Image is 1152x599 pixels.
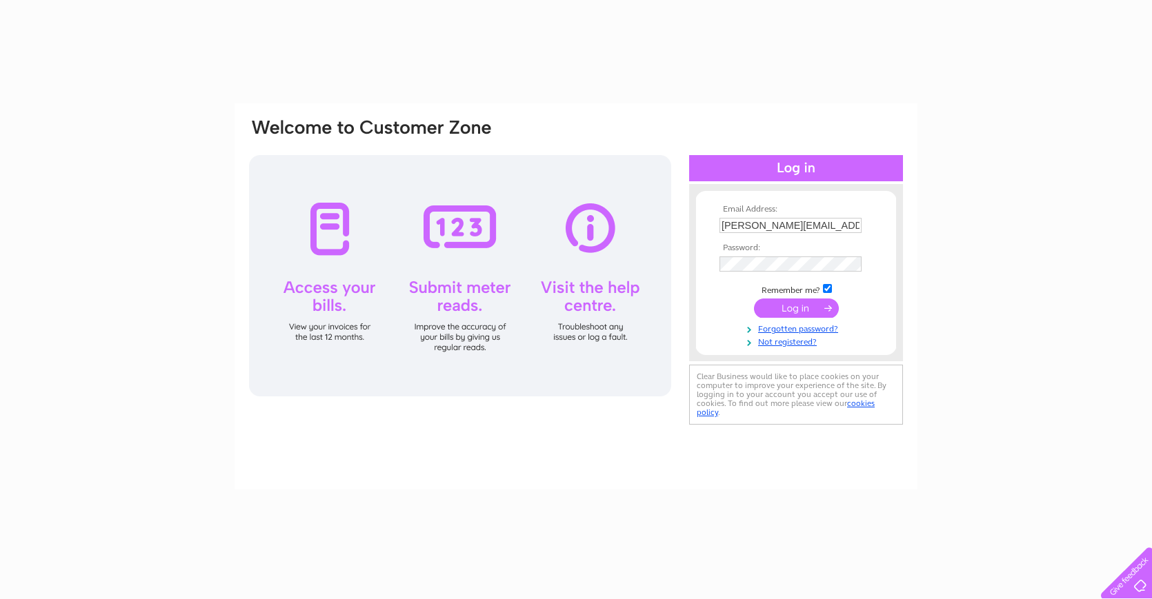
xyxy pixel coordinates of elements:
div: Clear Business would like to place cookies on your computer to improve your experience of the sit... [689,365,903,425]
th: Password: [716,243,876,253]
a: cookies policy [697,398,875,417]
td: Remember me? [716,282,876,296]
a: Not registered? [719,334,876,347]
th: Email Address: [716,205,876,214]
a: Forgotten password? [719,321,876,334]
input: Submit [754,298,839,318]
